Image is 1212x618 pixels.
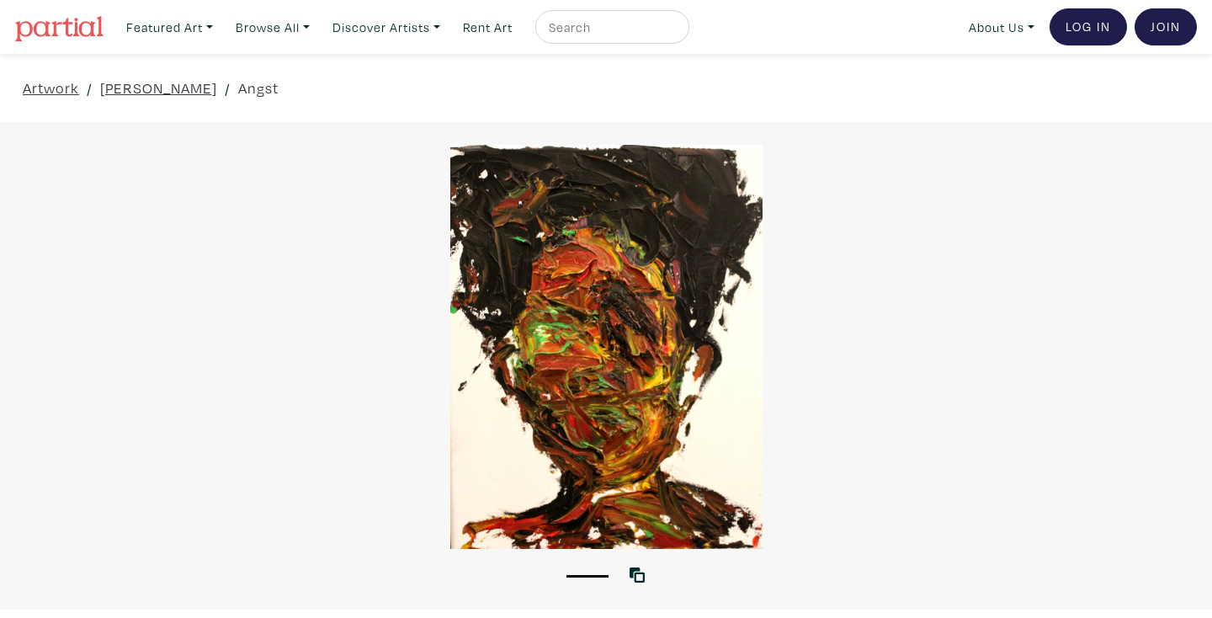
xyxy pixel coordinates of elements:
[228,10,317,45] a: Browse All
[238,77,279,99] a: Angst
[961,10,1042,45] a: About Us
[23,77,79,99] a: Artwork
[1135,8,1197,45] a: Join
[455,10,520,45] a: Rent Art
[566,575,609,578] button: 1 of 1
[547,17,673,38] input: Search
[87,77,93,99] span: /
[119,10,221,45] a: Featured Art
[100,77,217,99] a: [PERSON_NAME]
[325,10,448,45] a: Discover Artists
[225,77,231,99] span: /
[1050,8,1127,45] a: Log In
